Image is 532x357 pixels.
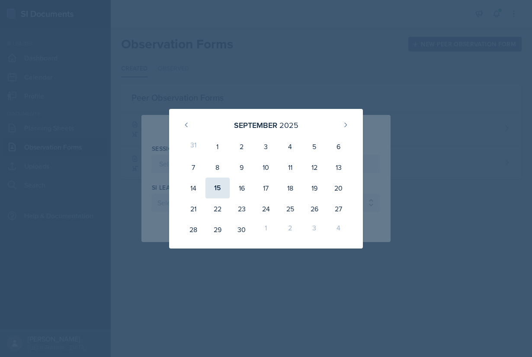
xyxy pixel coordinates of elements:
div: 7 [181,157,205,178]
div: 1 [254,219,278,240]
div: 9 [230,157,254,178]
div: 2025 [279,119,298,131]
div: 30 [230,219,254,240]
div: 26 [302,198,327,219]
div: 1 [205,136,230,157]
div: 18 [278,178,302,198]
div: 2 [230,136,254,157]
div: 11 [278,157,302,178]
div: 4 [278,136,302,157]
div: 31 [181,136,205,157]
div: 23 [230,198,254,219]
div: 29 [205,219,230,240]
div: 6 [327,136,351,157]
div: 3 [302,219,327,240]
div: 4 [327,219,351,240]
div: 21 [181,198,205,219]
div: 12 [302,157,327,178]
div: 25 [278,198,302,219]
div: 8 [205,157,230,178]
div: 13 [327,157,351,178]
div: 27 [327,198,351,219]
div: 3 [254,136,278,157]
div: 19 [302,178,327,198]
div: 28 [181,219,205,240]
div: September [234,119,277,131]
div: 20 [327,178,351,198]
div: 24 [254,198,278,219]
div: 10 [254,157,278,178]
div: 22 [205,198,230,219]
div: 17 [254,178,278,198]
div: 5 [302,136,327,157]
div: 15 [205,178,230,198]
div: 2 [278,219,302,240]
div: 14 [181,178,205,198]
div: 16 [230,178,254,198]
